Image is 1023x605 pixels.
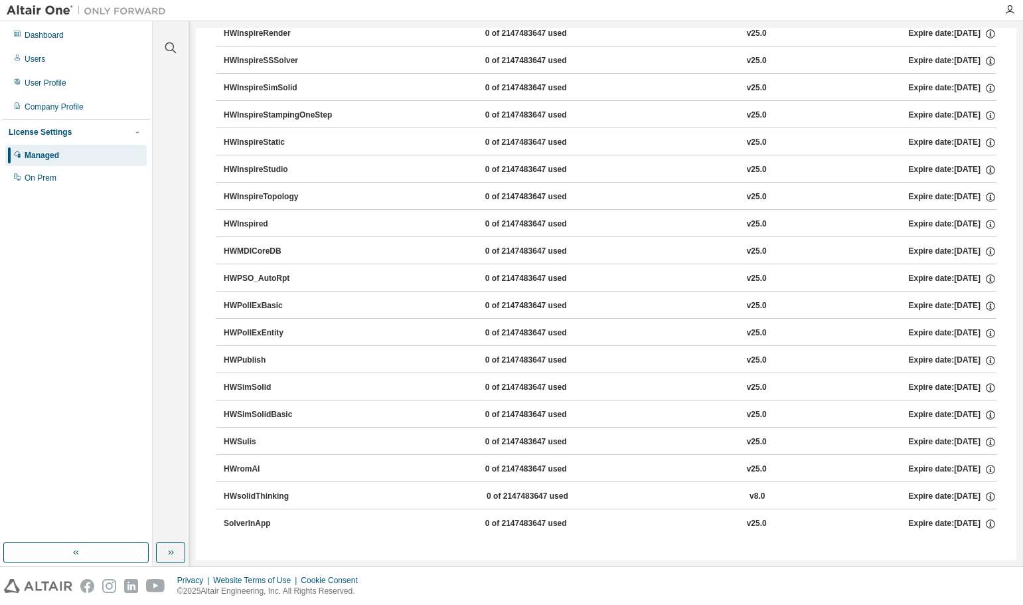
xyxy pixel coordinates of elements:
[747,28,767,40] div: v25.0
[909,164,996,176] div: Expire date: [DATE]
[485,191,605,203] div: 0 of 2147483647 used
[224,46,996,76] button: HWInspireSSSolver0 of 2147483647 usedv25.0Expire date:[DATE]
[25,102,84,112] div: Company Profile
[747,518,767,530] div: v25.0
[485,300,605,312] div: 0 of 2147483647 used
[224,400,996,430] button: HWSimSolidBasic0 of 2147483647 usedv25.0Expire date:[DATE]
[25,54,45,64] div: Users
[224,327,343,339] div: HWPollExEntity
[224,346,996,375] button: HWPublish0 of 2147483647 usedv25.0Expire date:[DATE]
[485,518,605,530] div: 0 of 2147483647 used
[909,28,996,40] div: Expire date: [DATE]
[909,491,996,503] div: Expire date: [DATE]
[80,579,94,593] img: facebook.svg
[224,101,996,130] button: HWInspireStampingOneStep0 of 2147483647 usedv25.0Expire date:[DATE]
[224,300,343,312] div: HWPollExBasic
[747,436,767,448] div: v25.0
[224,373,996,402] button: HWSimSolid0 of 2147483647 usedv25.0Expire date:[DATE]
[224,246,343,258] div: HWMDICoreDB
[4,579,72,593] img: altair_logo.svg
[224,482,996,511] button: HWsolidThinking0 of 2147483647 usedv8.0Expire date:[DATE]
[224,137,343,149] div: HWInspireStatic
[25,150,59,161] div: Managed
[747,218,767,230] div: v25.0
[909,82,996,94] div: Expire date: [DATE]
[224,191,343,203] div: HWInspireTopology
[224,464,343,475] div: HWromAI
[213,575,301,586] div: Website Terms of Use
[224,518,343,530] div: SolverInApp
[747,55,767,67] div: v25.0
[224,218,343,230] div: HWInspired
[909,137,996,149] div: Expire date: [DATE]
[224,273,343,285] div: HWPSO_AutoRpt
[485,164,605,176] div: 0 of 2147483647 used
[485,327,605,339] div: 0 of 2147483647 used
[747,191,767,203] div: v25.0
[485,28,605,40] div: 0 of 2147483647 used
[749,491,765,503] div: v8.0
[224,436,343,448] div: HWSulis
[485,355,605,367] div: 0 of 2147483647 used
[224,110,343,122] div: HWInspireStampingOneStep
[485,218,605,230] div: 0 of 2147483647 used
[301,575,365,586] div: Cookie Consent
[485,409,605,421] div: 0 of 2147483647 used
[224,455,996,484] button: HWromAI0 of 2147483647 usedv25.0Expire date:[DATE]
[485,436,605,448] div: 0 of 2147483647 used
[909,464,996,475] div: Expire date: [DATE]
[747,246,767,258] div: v25.0
[909,273,996,285] div: Expire date: [DATE]
[224,19,996,48] button: HWInspireRender0 of 2147483647 usedv25.0Expire date:[DATE]
[25,78,66,88] div: User Profile
[102,579,116,593] img: instagram.svg
[747,409,767,421] div: v25.0
[747,464,767,475] div: v25.0
[224,155,996,185] button: HWInspireStudio0 of 2147483647 usedv25.0Expire date:[DATE]
[224,183,996,212] button: HWInspireTopology0 of 2147483647 usedv25.0Expire date:[DATE]
[909,409,996,421] div: Expire date: [DATE]
[909,246,996,258] div: Expire date: [DATE]
[909,300,996,312] div: Expire date: [DATE]
[224,28,343,40] div: HWInspireRender
[224,428,996,457] button: HWSulis0 of 2147483647 usedv25.0Expire date:[DATE]
[224,264,996,294] button: HWPSO_AutoRpt0 of 2147483647 usedv25.0Expire date:[DATE]
[224,82,343,94] div: HWInspireSimSolid
[485,55,605,67] div: 0 of 2147483647 used
[224,210,996,239] button: HWInspired0 of 2147483647 usedv25.0Expire date:[DATE]
[224,74,996,103] button: HWInspireSimSolid0 of 2147483647 usedv25.0Expire date:[DATE]
[485,82,605,94] div: 0 of 2147483647 used
[25,173,56,183] div: On Prem
[224,319,996,348] button: HWPollExEntity0 of 2147483647 usedv25.0Expire date:[DATE]
[485,382,605,394] div: 0 of 2147483647 used
[747,300,767,312] div: v25.0
[909,327,996,339] div: Expire date: [DATE]
[224,355,343,367] div: HWPublish
[909,436,996,448] div: Expire date: [DATE]
[909,518,996,530] div: Expire date: [DATE]
[487,491,606,503] div: 0 of 2147483647 used
[9,127,72,137] div: License Settings
[485,110,605,122] div: 0 of 2147483647 used
[124,579,138,593] img: linkedin.svg
[747,137,767,149] div: v25.0
[224,164,343,176] div: HWInspireStudio
[224,55,343,67] div: HWInspireSSSolver
[485,273,605,285] div: 0 of 2147483647 used
[909,382,996,394] div: Expire date: [DATE]
[909,110,996,122] div: Expire date: [DATE]
[909,218,996,230] div: Expire date: [DATE]
[146,579,165,593] img: youtube.svg
[224,409,343,421] div: HWSimSolidBasic
[177,586,366,597] p: © 2025 Altair Engineering, Inc. All Rights Reserved.
[224,237,996,266] button: HWMDICoreDB0 of 2147483647 usedv25.0Expire date:[DATE]
[25,30,64,41] div: Dashboard
[485,137,605,149] div: 0 of 2147483647 used
[224,128,996,157] button: HWInspireStatic0 of 2147483647 usedv25.0Expire date:[DATE]
[224,292,996,321] button: HWPollExBasic0 of 2147483647 usedv25.0Expire date:[DATE]
[224,509,996,539] button: SolverInApp0 of 2147483647 usedv25.0Expire date:[DATE]
[177,575,213,586] div: Privacy
[747,164,767,176] div: v25.0
[485,246,605,258] div: 0 of 2147483647 used
[7,4,173,17] img: Altair One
